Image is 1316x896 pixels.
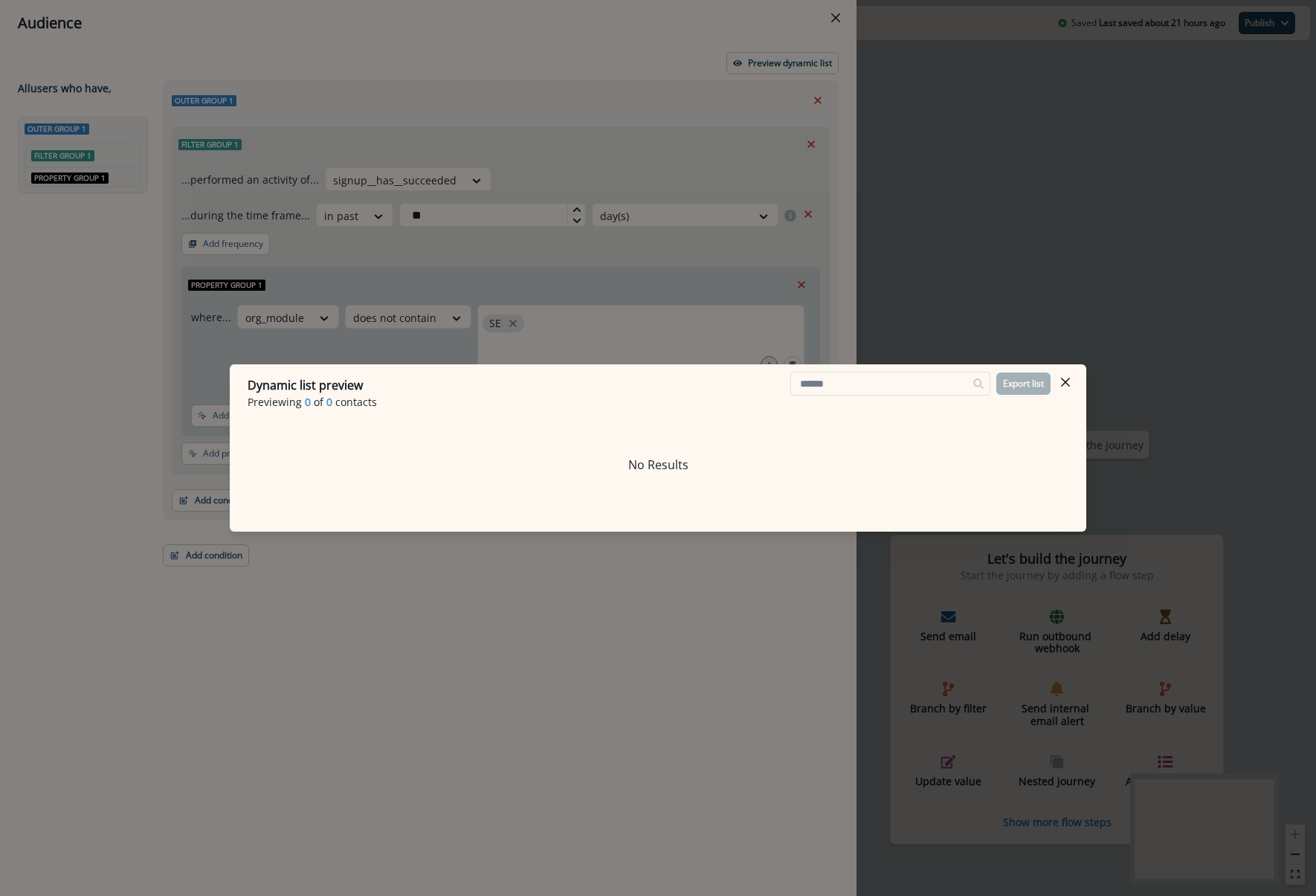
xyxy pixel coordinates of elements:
[326,394,332,410] span: 0
[305,394,311,410] span: 0
[1054,370,1077,394] button: Close
[248,376,363,394] p: Dynamic list preview
[248,394,1068,410] p: Previewing of contacts
[996,373,1051,395] button: Export list
[628,456,688,474] p: No Results
[1003,378,1044,389] p: Export list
